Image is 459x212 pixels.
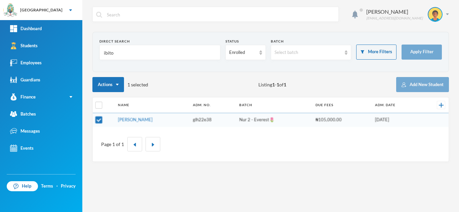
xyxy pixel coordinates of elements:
a: Privacy [61,183,76,190]
td: ₦105,000.00 [312,113,372,127]
div: Batch [271,39,351,44]
b: 1 [272,82,275,87]
a: Help [7,181,38,191]
div: Status [225,39,266,44]
b: 1 [284,82,286,87]
td: [DATE] [372,113,421,127]
div: Guardians [10,76,40,83]
button: Add New Student [396,77,449,92]
div: Students [10,42,38,49]
img: logo [4,4,17,17]
div: [EMAIL_ADDRESS][DOMAIN_NAME] [366,16,423,21]
button: Actions [92,77,124,92]
div: Select batch [275,49,342,56]
div: 1 selected [92,77,148,92]
div: Messages [10,128,40,135]
a: [PERSON_NAME] [118,117,153,122]
th: Due Fees [312,97,372,113]
b: 1 [277,82,279,87]
div: Direct Search [99,39,220,44]
img: + [439,103,444,108]
div: [GEOGRAPHIC_DATA] [20,7,62,13]
img: search [96,12,102,18]
div: Batches [10,111,36,118]
th: Adm. Date [372,97,421,113]
div: [PERSON_NAME] [366,8,423,16]
div: Finance [10,93,36,100]
th: Adm. No. [190,97,236,113]
div: Events [10,145,34,152]
div: Enrolled [229,49,256,56]
input: Search [106,7,335,22]
div: Dashboard [10,25,42,32]
div: Page 1 of 1 [101,141,124,148]
button: Apply Filter [402,45,442,60]
img: STUDENT [428,8,442,21]
td: Nur 2 - Everest🌷 [236,113,312,127]
th: Batch [236,97,312,113]
button: More Filters [356,45,397,60]
a: Terms [41,183,53,190]
input: Name, Admin No, Phone number, Email Address [103,45,217,60]
td: glh22e38 [190,113,236,127]
div: · [56,183,58,190]
div: Employees [10,59,42,66]
span: Listing - of [258,81,286,88]
th: Name [115,97,190,113]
